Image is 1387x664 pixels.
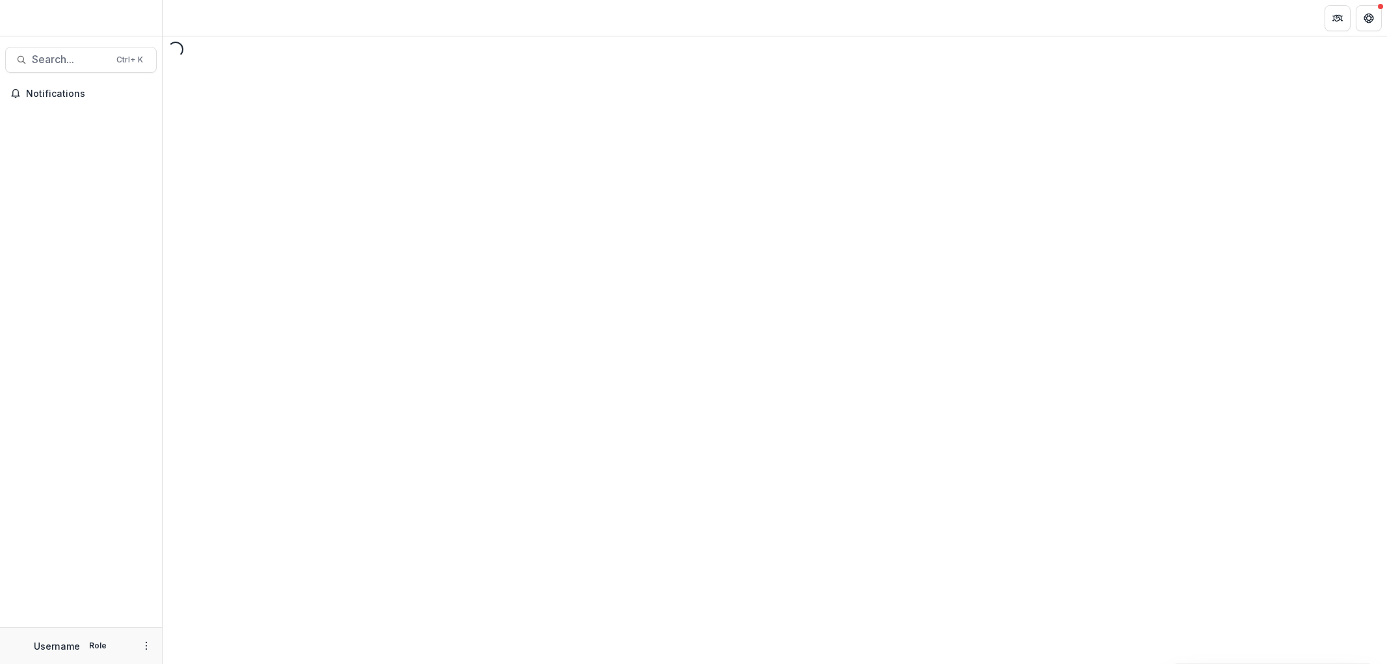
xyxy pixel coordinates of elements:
button: Search... [5,47,157,73]
button: Notifications [5,83,157,104]
button: More [139,638,154,654]
p: Username [34,639,80,653]
p: Role [85,640,111,652]
span: Search... [32,53,109,66]
span: Notifications [26,88,152,100]
button: Get Help [1356,5,1382,31]
button: Partners [1325,5,1351,31]
div: Ctrl + K [114,53,146,67]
